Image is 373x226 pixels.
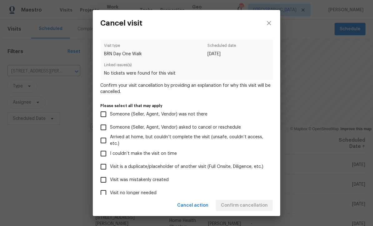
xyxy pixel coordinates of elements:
[100,19,142,27] h3: Cancel visit
[110,164,263,170] span: Visit is a duplicate/placeholder of another visit (Full Onsite, Diligence, etc.)
[110,190,157,196] span: Visit no longer needed
[207,42,236,51] span: Scheduled date
[104,62,269,70] span: Linked issues(s)
[175,200,211,211] button: Cancel action
[258,10,280,36] button: close
[207,51,236,57] span: [DATE]
[100,82,273,95] span: Confirm your visit cancellation by providing an explanation for why this visit will be cancelled.
[110,177,169,183] span: Visit was mistakenly created
[110,111,207,118] span: Someone (Seller, Agent, Vendor) was not there
[104,51,142,57] span: BRN Day One Walk
[100,104,273,108] label: Please select all that may apply
[110,124,241,131] span: Someone (Seller, Agent, Vendor) asked to cancel or reschedule
[177,202,208,209] span: Cancel action
[110,134,268,147] span: Arrived at home, but couldn’t complete the visit (unsafe, couldn’t access, etc.)
[104,42,142,51] span: Visit type
[110,150,177,157] span: I couldn’t make the visit on time
[104,70,269,76] span: No tickets were found for this visit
